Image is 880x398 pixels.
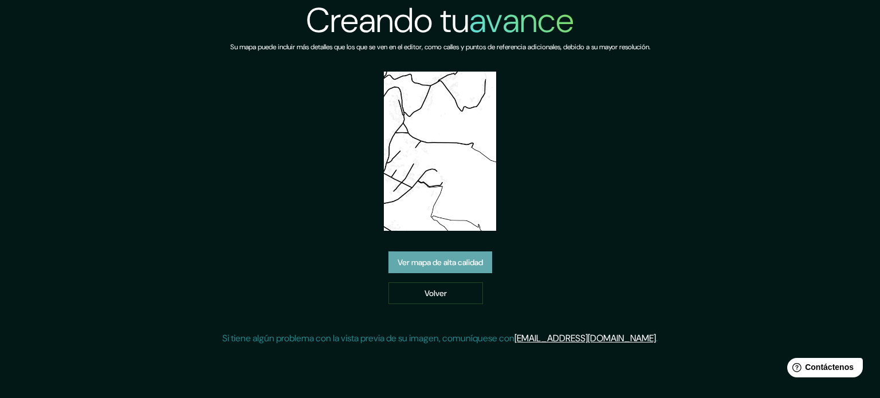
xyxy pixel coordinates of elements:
img: vista previa del mapa creado [384,72,497,231]
font: Si tiene algún problema con la vista previa de su imagen, comuníquese con [222,332,514,344]
iframe: Lanzador de widgets de ayuda [778,353,867,385]
font: . [656,332,658,344]
a: Ver mapa de alta calidad [388,251,492,273]
font: Ver mapa de alta calidad [398,257,483,267]
a: [EMAIL_ADDRESS][DOMAIN_NAME] [514,332,656,344]
a: Volver [388,282,483,304]
font: Volver [425,288,447,298]
font: Su mapa puede incluir más detalles que los que se ven en el editor, como calles y puntos de refer... [230,42,650,52]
